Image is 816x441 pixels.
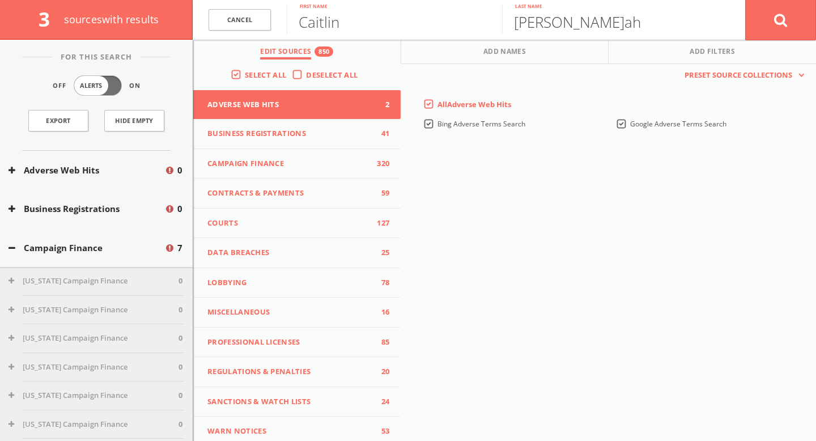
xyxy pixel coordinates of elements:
[679,70,798,81] span: Preset Source Collections
[372,188,389,199] span: 59
[53,81,66,91] span: Off
[314,46,333,57] div: 850
[372,218,389,229] span: 127
[178,419,182,430] span: 0
[306,70,358,80] span: Deselect All
[245,70,286,80] span: Select All
[207,99,372,111] span: Adverse Web Hits
[372,158,389,169] span: 320
[8,333,178,344] button: [US_STATE] Campaign Finance
[372,247,389,258] span: 25
[372,426,389,437] span: 53
[372,277,389,289] span: 78
[178,362,182,373] span: 0
[372,366,389,378] span: 20
[8,202,164,215] button: Business Registrations
[8,419,178,430] button: [US_STATE] Campaign Finance
[193,268,401,298] button: Lobbying78
[679,70,805,81] button: Preset Source Collections
[207,188,372,199] span: Contracts & Payments
[193,238,401,268] button: Data Breaches25
[64,12,159,26] span: source s with results
[177,164,182,177] span: 0
[104,110,164,132] button: Hide Empty
[207,396,372,408] span: Sanctions & Watch Lists
[193,328,401,358] button: Professional Licenses85
[8,304,178,316] button: [US_STATE] Campaign Finance
[177,202,182,215] span: 0
[207,158,372,169] span: Campaign Finance
[630,119,726,129] span: Google Adverse Terms Search
[193,40,401,64] button: Edit Sources850
[8,275,178,287] button: [US_STATE] Campaign Finance
[193,179,401,209] button: Contracts & Payments59
[207,307,372,318] span: Miscellaneous
[209,9,271,31] a: Cancel
[193,149,401,179] button: Campaign Finance320
[401,40,609,64] button: Add Names
[483,46,526,60] span: Add Names
[207,337,372,348] span: Professional Licenses
[178,390,182,401] span: 0
[8,241,164,255] button: Campaign Finance
[207,128,372,139] span: Business Registrations
[372,337,389,348] span: 85
[129,81,141,91] span: On
[372,99,389,111] span: 2
[207,218,372,229] span: Courts
[372,396,389,408] span: 24
[178,275,182,287] span: 0
[372,128,389,139] span: 41
[193,357,401,387] button: Regulations & Penalties20
[690,46,735,60] span: Add Filters
[207,366,372,378] span: Regulations & Penalties
[178,304,182,316] span: 0
[372,307,389,318] span: 16
[28,110,88,132] a: Export
[207,247,372,258] span: Data Breaches
[39,6,59,32] span: 3
[193,298,401,328] button: Miscellaneous16
[193,209,401,239] button: Courts127
[260,46,311,60] span: Edit Sources
[8,164,164,177] button: Adverse Web Hits
[437,119,525,129] span: Bing Adverse Terms Search
[52,52,141,63] span: For This Search
[207,277,372,289] span: Lobbying
[8,362,178,373] button: [US_STATE] Campaign Finance
[177,241,182,255] span: 7
[207,426,372,437] span: WARN Notices
[193,90,401,120] button: Adverse Web Hits2
[609,40,816,64] button: Add Filters
[193,387,401,417] button: Sanctions & Watch Lists24
[178,333,182,344] span: 0
[437,99,511,109] span: All Adverse Web Hits
[8,390,178,401] button: [US_STATE] Campaign Finance
[193,119,401,149] button: Business Registrations41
